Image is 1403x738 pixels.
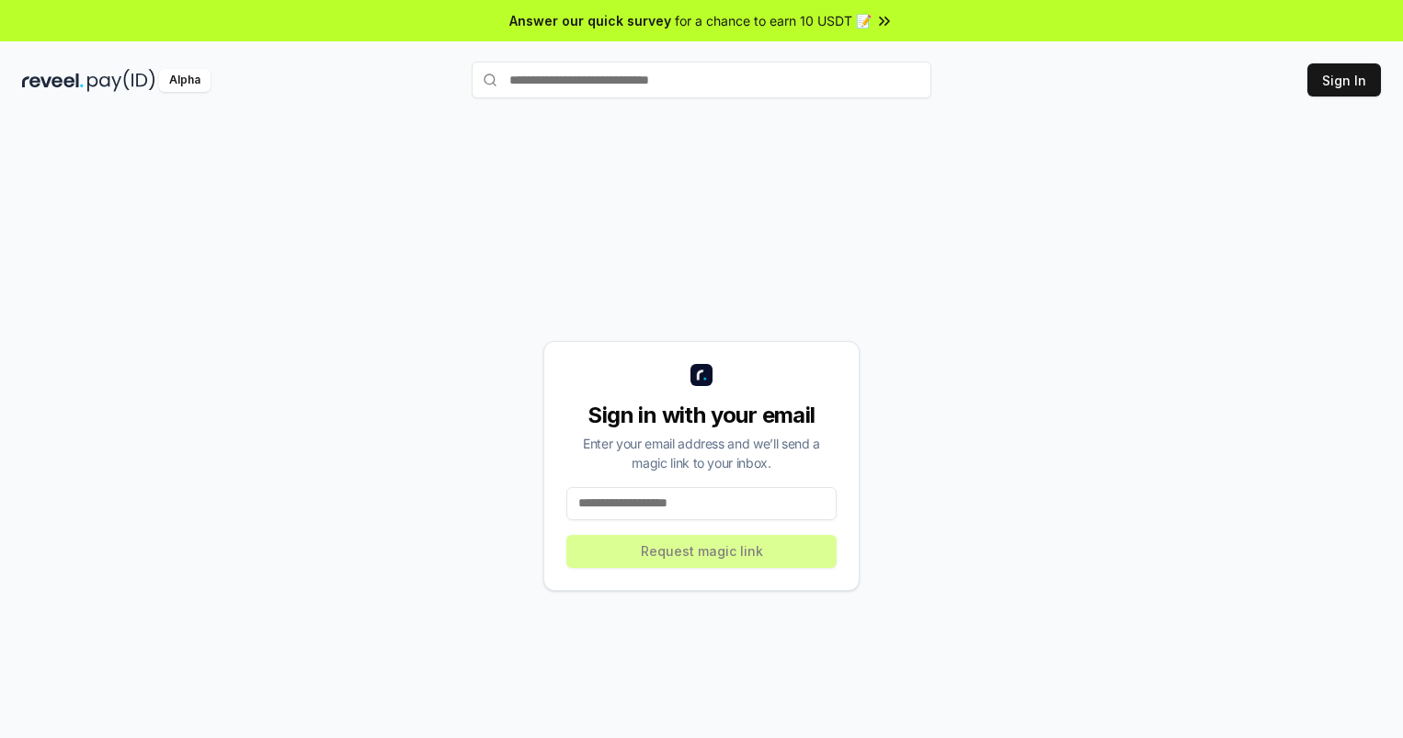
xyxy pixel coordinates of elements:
img: logo_small [690,364,713,386]
span: for a chance to earn 10 USDT 📝 [675,11,872,30]
img: pay_id [87,69,155,92]
div: Enter your email address and we’ll send a magic link to your inbox. [566,434,837,472]
div: Alpha [159,69,211,92]
span: Answer our quick survey [509,11,671,30]
button: Sign In [1307,63,1381,97]
img: reveel_dark [22,69,84,92]
div: Sign in with your email [566,401,837,430]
